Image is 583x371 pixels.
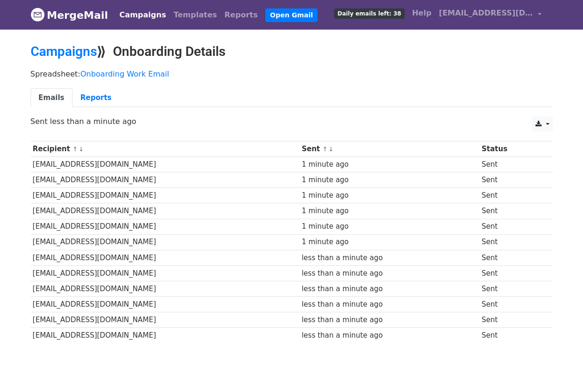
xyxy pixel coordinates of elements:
td: Sent [479,328,543,343]
div: 1 minute ago [302,237,477,247]
td: Sent [479,281,543,296]
th: Recipient [31,141,300,157]
a: Campaigns [116,6,170,24]
td: Sent [479,172,543,188]
td: [EMAIL_ADDRESS][DOMAIN_NAME] [31,312,300,328]
td: Sent [479,297,543,312]
div: less than a minute ago [302,284,477,294]
p: Spreadsheet: [31,69,553,79]
th: Sent [299,141,479,157]
td: Sent [479,203,543,219]
a: ↑ [322,146,327,153]
a: Daily emails left: 38 [330,4,408,23]
div: 1 minute ago [302,221,477,232]
td: [EMAIL_ADDRESS][DOMAIN_NAME] [31,265,300,281]
a: ↓ [79,146,84,153]
td: [EMAIL_ADDRESS][DOMAIN_NAME] [31,188,300,203]
th: Status [479,141,543,157]
a: Emails [31,88,72,108]
td: [EMAIL_ADDRESS][DOMAIN_NAME] [31,172,300,188]
div: less than a minute ago [302,299,477,310]
h2: ⟫ Onboarding Details [31,44,553,60]
div: less than a minute ago [302,315,477,325]
div: 1 minute ago [302,159,477,170]
a: Open Gmail [265,8,318,22]
div: 1 minute ago [302,206,477,216]
a: Reports [72,88,120,108]
a: Help [408,4,435,23]
a: ↓ [328,146,334,153]
a: Onboarding Work Email [80,70,169,78]
td: [EMAIL_ADDRESS][DOMAIN_NAME] [31,234,300,250]
td: Sent [479,265,543,281]
td: Sent [479,312,543,328]
img: MergeMail logo [31,8,45,22]
a: Reports [221,6,262,24]
div: less than a minute ago [302,330,477,341]
div: less than a minute ago [302,253,477,263]
td: Sent [479,157,543,172]
td: [EMAIL_ADDRESS][DOMAIN_NAME] [31,157,300,172]
a: Campaigns [31,44,97,59]
a: ↑ [72,146,78,153]
td: Sent [479,188,543,203]
a: Templates [170,6,221,24]
a: MergeMail [31,5,108,25]
span: [EMAIL_ADDRESS][DOMAIN_NAME] [439,8,533,19]
div: less than a minute ago [302,268,477,279]
td: [EMAIL_ADDRESS][DOMAIN_NAME] [31,219,300,234]
td: [EMAIL_ADDRESS][DOMAIN_NAME] [31,297,300,312]
td: [EMAIL_ADDRESS][DOMAIN_NAME] [31,328,300,343]
div: 1 minute ago [302,175,477,185]
td: Sent [479,250,543,265]
td: Sent [479,219,543,234]
td: Sent [479,234,543,250]
td: [EMAIL_ADDRESS][DOMAIN_NAME] [31,203,300,219]
span: Daily emails left: 38 [334,8,404,19]
td: [EMAIL_ADDRESS][DOMAIN_NAME] [31,250,300,265]
div: 1 minute ago [302,190,477,201]
p: Sent less than a minute ago [31,116,553,126]
td: [EMAIL_ADDRESS][DOMAIN_NAME] [31,281,300,296]
a: [EMAIL_ADDRESS][DOMAIN_NAME] [435,4,545,26]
